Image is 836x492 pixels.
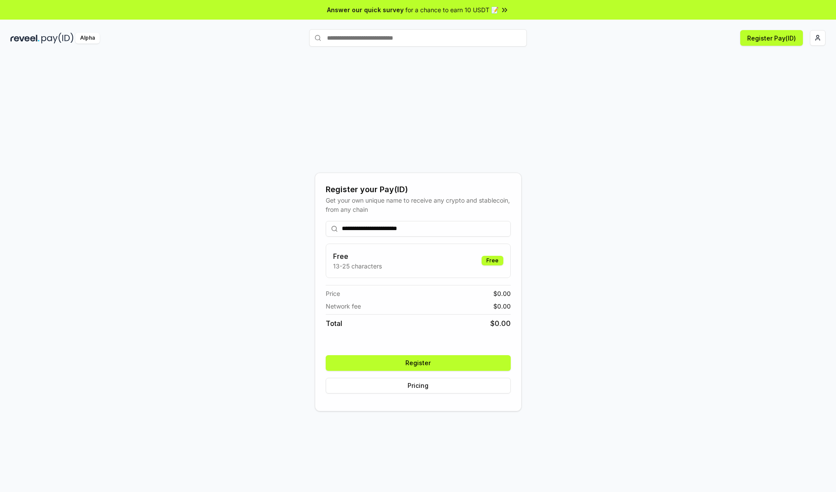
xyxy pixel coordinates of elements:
[10,33,40,44] img: reveel_dark
[326,196,511,214] div: Get your own unique name to receive any crypto and stablecoin, from any chain
[326,355,511,371] button: Register
[405,5,499,14] span: for a chance to earn 10 USDT 📝
[41,33,74,44] img: pay_id
[326,183,511,196] div: Register your Pay(ID)
[75,33,100,44] div: Alpha
[490,318,511,329] span: $ 0.00
[333,251,382,261] h3: Free
[326,302,361,311] span: Network fee
[493,289,511,298] span: $ 0.00
[333,261,382,271] p: 13-25 characters
[326,318,342,329] span: Total
[482,256,503,265] div: Free
[326,378,511,394] button: Pricing
[326,289,340,298] span: Price
[327,5,404,14] span: Answer our quick survey
[740,30,803,46] button: Register Pay(ID)
[493,302,511,311] span: $ 0.00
